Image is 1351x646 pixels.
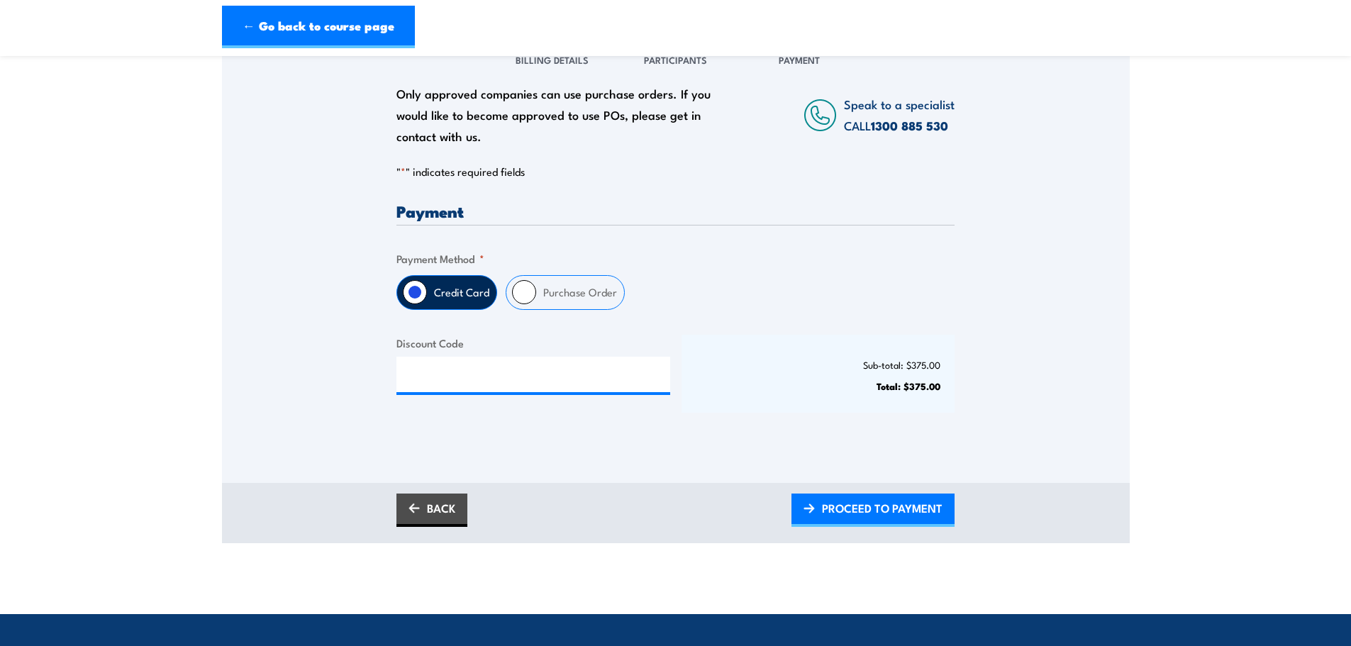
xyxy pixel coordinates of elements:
p: " " indicates required fields [396,165,955,179]
a: BACK [396,494,467,527]
span: Payment [779,52,820,67]
a: PROCEED TO PAYMENT [791,494,955,527]
strong: Total: $375.00 [877,379,940,393]
div: Only approved companies can use purchase orders. If you would like to become approved to use POs,... [396,83,718,147]
legend: Payment Method [396,250,484,267]
label: Credit Card [427,276,496,309]
h3: Payment [396,203,955,219]
span: Billing Details [516,52,589,67]
p: Sub-total: $375.00 [696,360,941,370]
span: PROCEED TO PAYMENT [822,489,943,527]
label: Purchase Order [536,276,624,309]
a: ← Go back to course page [222,6,415,48]
span: Speak to a specialist CALL [844,95,955,134]
a: 1300 885 530 [871,116,948,135]
span: Participants [644,52,707,67]
label: Discount Code [396,335,670,351]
